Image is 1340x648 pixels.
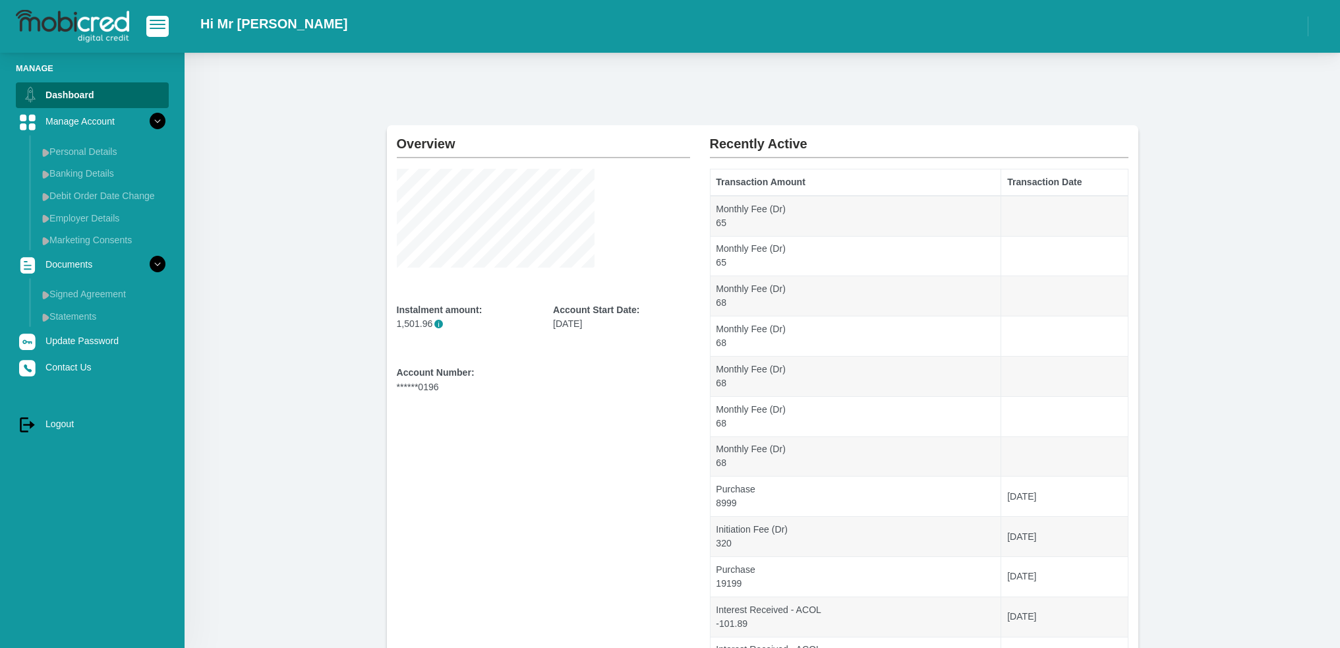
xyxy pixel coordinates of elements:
[1001,597,1128,637] td: [DATE]
[710,356,1001,396] td: Monthly Fee (Dr) 68
[397,125,690,152] h2: Overview
[16,328,169,353] a: Update Password
[16,62,169,74] li: Manage
[42,313,49,322] img: menu arrow
[710,236,1001,276] td: Monthly Fee (Dr) 65
[710,517,1001,557] td: Initiation Fee (Dr) 320
[42,291,49,299] img: menu arrow
[16,82,169,107] a: Dashboard
[710,396,1001,436] td: Monthly Fee (Dr) 68
[37,283,169,305] a: Signed Agreement
[1001,517,1128,557] td: [DATE]
[710,125,1128,152] h2: Recently Active
[37,141,169,162] a: Personal Details
[710,477,1001,517] td: Purchase 8999
[42,170,49,179] img: menu arrow
[710,597,1001,637] td: Interest Received - ACOL -101.89
[16,10,129,43] img: logo-mobicred.svg
[37,306,169,327] a: Statements
[37,163,169,184] a: Banking Details
[710,276,1001,316] td: Monthly Fee (Dr) 68
[42,214,49,223] img: menu arrow
[16,252,169,277] a: Documents
[37,229,169,250] a: Marketing Consents
[200,16,347,32] h2: Hi Mr [PERSON_NAME]
[710,436,1001,477] td: Monthly Fee (Dr) 68
[37,208,169,229] a: Employer Details
[16,411,169,436] a: Logout
[1001,477,1128,517] td: [DATE]
[553,303,690,331] div: [DATE]
[16,355,169,380] a: Contact Us
[553,305,639,315] b: Account Start Date:
[710,169,1001,196] th: Transaction Amount
[397,317,534,331] p: 1,501.96
[42,237,49,245] img: menu arrow
[710,557,1001,597] td: Purchase 19199
[710,316,1001,357] td: Monthly Fee (Dr) 68
[42,148,49,157] img: menu arrow
[1001,557,1128,597] td: [DATE]
[16,109,169,134] a: Manage Account
[1001,169,1128,196] th: Transaction Date
[397,305,482,315] b: Instalment amount:
[434,320,443,328] span: Please note that the instalment amount provided does not include the monthly fee, which will be i...
[42,192,49,201] img: menu arrow
[37,185,169,206] a: Debit Order Date Change
[397,367,475,378] b: Account Number:
[710,196,1001,236] td: Monthly Fee (Dr) 65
